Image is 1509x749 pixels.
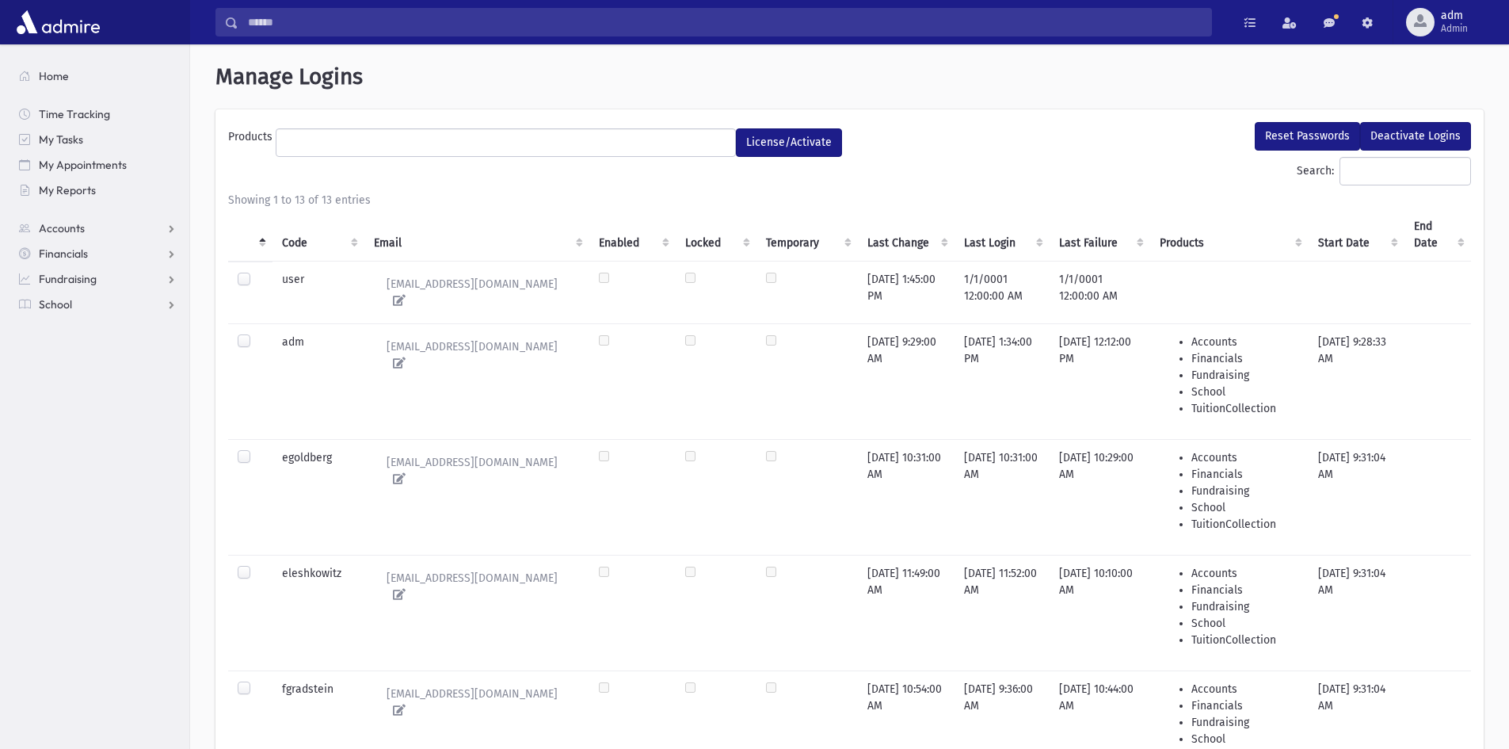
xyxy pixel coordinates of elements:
[1297,157,1471,185] label: Search:
[1309,439,1404,555] td: [DATE] 9:31:04 AM
[39,132,83,147] span: My Tasks
[272,261,364,323] td: user
[1191,731,1299,747] li: School
[1050,555,1150,671] td: [DATE] 10:10:00 AM
[955,208,1050,262] th: Last Login : activate to sort column ascending
[1191,384,1299,400] li: School
[1191,565,1299,582] li: Accounts
[6,101,189,127] a: Time Tracking
[676,208,756,262] th: Locked : activate to sort column ascending
[228,208,272,262] th: : activate to sort column descending
[858,555,955,671] td: [DATE] 11:49:00 AM
[6,216,189,241] a: Accounts
[272,439,364,555] td: egoldberg
[1150,208,1309,262] th: Products : activate to sort column ascending
[858,439,955,555] td: [DATE] 10:31:00 AM
[1191,714,1299,731] li: Fundraising
[374,271,580,314] a: [EMAIL_ADDRESS][DOMAIN_NAME]
[1441,10,1468,22] span: adm
[858,323,955,439] td: [DATE] 9:29:00 AM
[1050,208,1150,262] th: Last Failure : activate to sort column ascending
[374,565,580,608] a: [EMAIL_ADDRESS][DOMAIN_NAME]
[1309,323,1404,439] td: [DATE] 9:28:33 AM
[1441,22,1468,35] span: Admin
[272,323,364,439] td: adm
[13,6,104,38] img: AdmirePro
[1191,697,1299,714] li: Financials
[374,334,580,376] a: [EMAIL_ADDRESS][DOMAIN_NAME]
[1050,261,1150,323] td: 1/1/0001 12:00:00 AM
[6,266,189,292] a: Fundraising
[955,555,1050,671] td: [DATE] 11:52:00 AM
[6,127,189,152] a: My Tasks
[1191,582,1299,598] li: Financials
[756,208,858,262] th: Temporary : activate to sort column ascending
[228,192,1471,208] div: Showing 1 to 13 of 13 entries
[39,221,85,235] span: Accounts
[1191,400,1299,417] li: TuitionCollection
[39,183,96,197] span: My Reports
[1360,122,1471,151] button: Deactivate Logins
[6,152,189,178] a: My Appointments
[1404,208,1471,262] th: End Date : activate to sort column ascending
[215,63,1484,90] h1: Manage Logins
[955,323,1050,439] td: [DATE] 1:34:00 PM
[1191,350,1299,367] li: Financials
[858,208,955,262] th: Last Change : activate to sort column ascending
[1309,555,1404,671] td: [DATE] 9:31:04 AM
[1191,466,1299,483] li: Financials
[1191,499,1299,516] li: School
[1050,323,1150,439] td: [DATE] 12:12:00 PM
[1309,208,1404,262] th: Start Date : activate to sort column ascending
[6,292,189,317] a: School
[39,69,69,83] span: Home
[39,246,88,261] span: Financials
[1191,598,1299,615] li: Fundraising
[39,272,97,286] span: Fundraising
[1191,483,1299,499] li: Fundraising
[1191,681,1299,697] li: Accounts
[736,128,842,157] button: License/Activate
[39,158,127,172] span: My Appointments
[6,241,189,266] a: Financials
[589,208,676,262] th: Enabled : activate to sort column ascending
[1191,449,1299,466] li: Accounts
[39,107,110,121] span: Time Tracking
[228,128,276,151] label: Products
[858,261,955,323] td: [DATE] 1:45:00 PM
[6,178,189,203] a: My Reports
[1191,516,1299,533] li: TuitionCollection
[955,439,1050,555] td: [DATE] 10:31:00 AM
[1255,122,1360,151] button: Reset Passwords
[364,208,589,262] th: Email : activate to sort column ascending
[1191,632,1299,648] li: TuitionCollection
[39,297,72,311] span: School
[374,681,580,724] a: [EMAIL_ADDRESS][DOMAIN_NAME]
[1191,615,1299,632] li: School
[374,449,580,492] a: [EMAIL_ADDRESS][DOMAIN_NAME]
[1191,367,1299,384] li: Fundraising
[955,261,1050,323] td: 1/1/0001 12:00:00 AM
[238,8,1211,36] input: Search
[272,208,364,262] th: Code : activate to sort column ascending
[6,63,189,89] a: Home
[272,555,364,671] td: eleshkowitz
[1191,334,1299,350] li: Accounts
[1050,439,1150,555] td: [DATE] 10:29:00 AM
[1339,157,1471,185] input: Search:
